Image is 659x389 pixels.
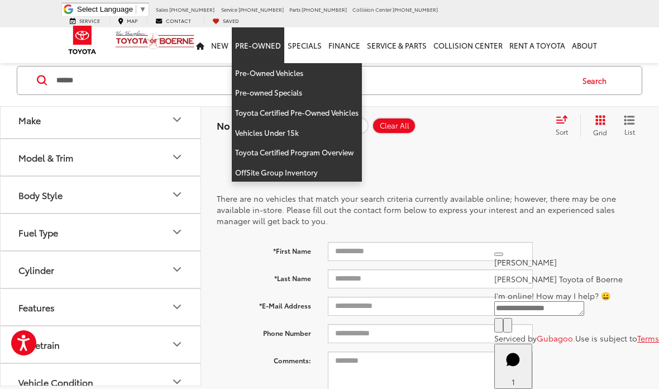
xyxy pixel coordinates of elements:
span: I'm online! How may I help? 😀 [494,290,610,301]
span: ▼ [139,5,146,13]
p: There are no vehicles that match your search criteria currently available online; however, there ... [217,193,643,226]
label: Phone Number [208,324,319,338]
a: Vehicles Under 15k [232,123,362,143]
span: No vehicles found [217,118,300,132]
label: Comments: [208,352,319,366]
a: My Saved Vehicles [204,17,247,25]
img: Toyota [61,22,103,58]
button: Send Message [503,318,512,333]
a: Terms [637,333,659,344]
button: Model & TrimModel & Trim [1,139,202,175]
button: Fuel TypeFuel Type [1,214,202,250]
span: Clear All [380,121,409,130]
span: Use is subject to [575,333,637,344]
span: Collision Center [352,6,391,13]
img: Vic Vaughan Toyota of Boerne [115,30,195,50]
div: Body Style [18,189,63,200]
a: Collision Center [430,27,506,63]
div: Vehicle Condition [170,376,184,389]
a: Rent a Toyota [506,27,569,63]
label: *Last Name [208,269,319,283]
button: Search [572,67,623,94]
button: List View [615,115,643,137]
label: *First Name [208,242,319,256]
span: 1 [512,376,515,387]
div: Features [170,301,184,314]
button: Body StyleBody Style [1,177,202,213]
a: Select Language​ [77,5,146,13]
div: Cylinder [18,264,54,275]
div: Drivetrain [170,338,184,352]
div: Close[PERSON_NAME][PERSON_NAME] Toyota of BoerneI'm online! How may I help? 😀Type your messageCha... [494,245,659,344]
div: Fuel Type [18,227,58,238]
div: Body Style [170,188,184,202]
span: Sales [156,6,168,13]
span: [PHONE_NUMBER] [302,6,347,13]
button: DrivetrainDrivetrain [1,326,202,363]
button: Clear All [372,117,416,134]
span: Map [127,17,137,24]
span: Serviced by [494,333,537,344]
a: Finance [325,27,364,63]
span: Saved [223,17,239,24]
div: Cylinder [170,263,184,277]
span: Sort [556,127,568,136]
a: Pre-Owned Vehicles [232,63,362,83]
div: Vehicle Condition [18,377,93,387]
div: Features [18,302,55,312]
button: Select sort value [550,115,580,137]
div: Make [170,113,184,127]
div: Make [18,115,41,125]
span: [PHONE_NUMBER] [238,6,284,13]
p: [PERSON_NAME] Toyota of Boerne [494,273,659,284]
a: Toyota Certified Program Overview [232,143,362,163]
a: OffSite Group Inventory [232,163,362,182]
span: [PHONE_NUMBER] [169,6,214,13]
button: CylinderCylinder [1,252,202,288]
label: *E-Mail Address [208,297,319,311]
button: FeaturesFeatures [1,289,202,325]
input: Search by Make, Model, or Keyword [55,67,572,94]
span: Service [79,17,100,24]
a: Gubagoo. [537,333,575,344]
button: Toggle Chat Window [494,344,532,389]
span: Service [221,6,237,13]
a: Contact [147,17,199,25]
div: Model & Trim [170,151,184,164]
p: [PERSON_NAME] [494,257,659,268]
svg: Start Chat [499,345,528,374]
a: Toyota Certified Pre-Owned Vehicles [232,103,362,123]
span: Contact [166,17,191,24]
div: Drivetrain [18,339,60,350]
a: Pre-owned Specials [232,83,362,103]
span: [PHONE_NUMBER] [393,6,438,13]
button: Close [494,253,503,256]
textarea: Type your message [494,301,584,316]
span: List [624,127,635,136]
a: Specials [284,27,325,63]
div: Model & Trim [18,152,73,163]
button: MakeMake [1,102,202,138]
span: Grid [593,127,607,137]
button: Grid View [580,115,615,137]
a: Pre-Owned [232,27,284,63]
a: Service & Parts: Opens in a new tab [364,27,430,63]
div: Fuel Type [170,226,184,239]
button: Chat with SMS [494,318,503,333]
a: New [208,27,232,63]
a: Map [109,17,146,25]
a: About [569,27,600,63]
span: Parts [289,6,300,13]
span: Select Language [77,5,133,13]
a: Service [61,17,108,25]
a: Home [193,27,208,63]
